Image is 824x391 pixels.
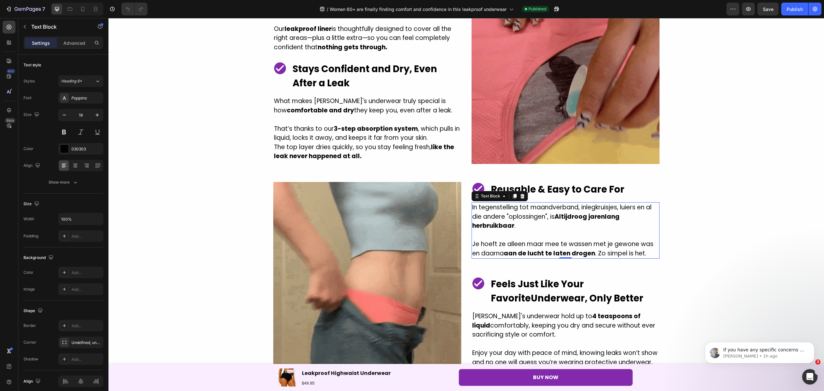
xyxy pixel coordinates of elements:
p: Our is thoughtfully designed to cover all the right areas—plus a little extra—so you can feel com... [165,6,352,34]
div: Padding [23,233,38,239]
div: Beta [5,118,15,123]
div: Size [23,110,41,119]
div: Font [23,95,32,101]
div: Undefined, undefined, undefined, undefined [71,340,102,346]
iframe: Intercom notifications message [695,329,824,374]
div: Border [23,323,36,329]
div: Align [23,161,42,170]
strong: Stays Confident and Dry, Even After a Leak [184,44,329,72]
button: 7 [3,3,48,15]
p: Settings [32,40,50,46]
p: Advanced [63,40,85,46]
div: Publish [787,6,803,13]
div: Background [23,253,55,262]
img: gempages_581928197117969240-4cd95b60-5508-4118-9599-5b46785c7178.png [363,164,377,177]
p: Enjoy your day with peace of mind, knowing leaks won’t show and no one will guess you’re wearing ... [364,330,550,358]
div: Corner [23,339,36,345]
span: Published [529,6,546,12]
strong: Feels Just Like Your Favorite [382,260,475,287]
div: Color [23,270,33,275]
input: Auto [59,213,103,225]
span: Heading 6* [61,78,82,84]
strong: 3-step absorption system [225,106,309,115]
p: BUY NOW [425,355,450,364]
a: BUY NOW [351,351,524,368]
strong: leakproof liner [176,6,223,15]
p: That’s thanks to our , which pulls in liquid, locks it away, and keeps it far from your skin. [165,106,352,125]
div: Add... [71,323,102,329]
button: Save [757,3,779,15]
div: Text style [23,62,41,68]
p: [PERSON_NAME]'s underwear hold up to comfortably, keeping you dry and secure without ever sacrifi... [364,294,550,321]
p: In tegenstelling tot maandverband, inlegkruisjes, luiers en al die andere "oplossingen", is . [364,185,550,213]
iframe: Design area [108,18,824,391]
div: Size [23,200,41,208]
p: 7 [42,5,45,13]
div: Poppins [71,95,102,101]
button: Publish [781,3,808,15]
strong: like the leak never happened at all. [165,125,346,143]
p: Text Block [31,23,86,31]
strong: aan de lucht te laten drogen [395,231,487,240]
strong: comfortable and dry [178,88,246,97]
div: Styles [23,78,35,84]
div: Shadow [23,356,38,362]
div: Add... [71,357,102,362]
p: $49.95 [193,363,282,368]
p: The top layer dries quickly, so you stay feeling fresh, [165,125,352,143]
iframe: Intercom live chat [802,369,818,385]
span: / [327,6,328,13]
div: Color [23,146,33,152]
strong: 4 teaspoons of liquid [364,294,532,312]
p: What makes [PERSON_NAME]'s underwear truly special is how they keep you, even after a leak. [165,79,352,97]
strong: Altijdroog jarenlang herbruikbaar [364,194,511,212]
strong: Reusable & Easy to Care For [382,165,516,178]
div: Add... [71,270,102,276]
div: Undo/Redo [121,3,147,15]
div: Text Block [371,175,393,181]
div: 450 [6,69,15,74]
h2: Underwear, Only Better [382,259,551,288]
button: Heading 6* [58,75,103,87]
p: Je hoeft ze alleen maar mee te wassen met je gewone was en daarna . Zo simpel is het. [364,222,550,240]
div: Shape [23,307,44,315]
div: 030303 [71,146,102,152]
span: Women 60+ are finally finding comfort and confidence in this leakproof underwear [330,6,507,13]
div: Add... [71,287,102,292]
div: Width [23,216,34,222]
div: Show more [49,179,79,186]
span: Save [763,6,773,12]
img: gempages_581928197117969240-4cd95b60-5508-4118-9599-5b46785c7178.png [363,259,377,272]
h1: Leakproof Highwaist Underwear [193,350,283,361]
div: Image [23,286,35,292]
strong: nothing gets through. [209,25,279,33]
span: 3 [815,359,820,365]
div: Add... [71,234,102,239]
img: gempages_581928197117969240-4cd95b60-5508-4118-9599-5b46785c7178.png [165,43,178,57]
div: Align [23,377,42,386]
button: Show more [23,176,103,188]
